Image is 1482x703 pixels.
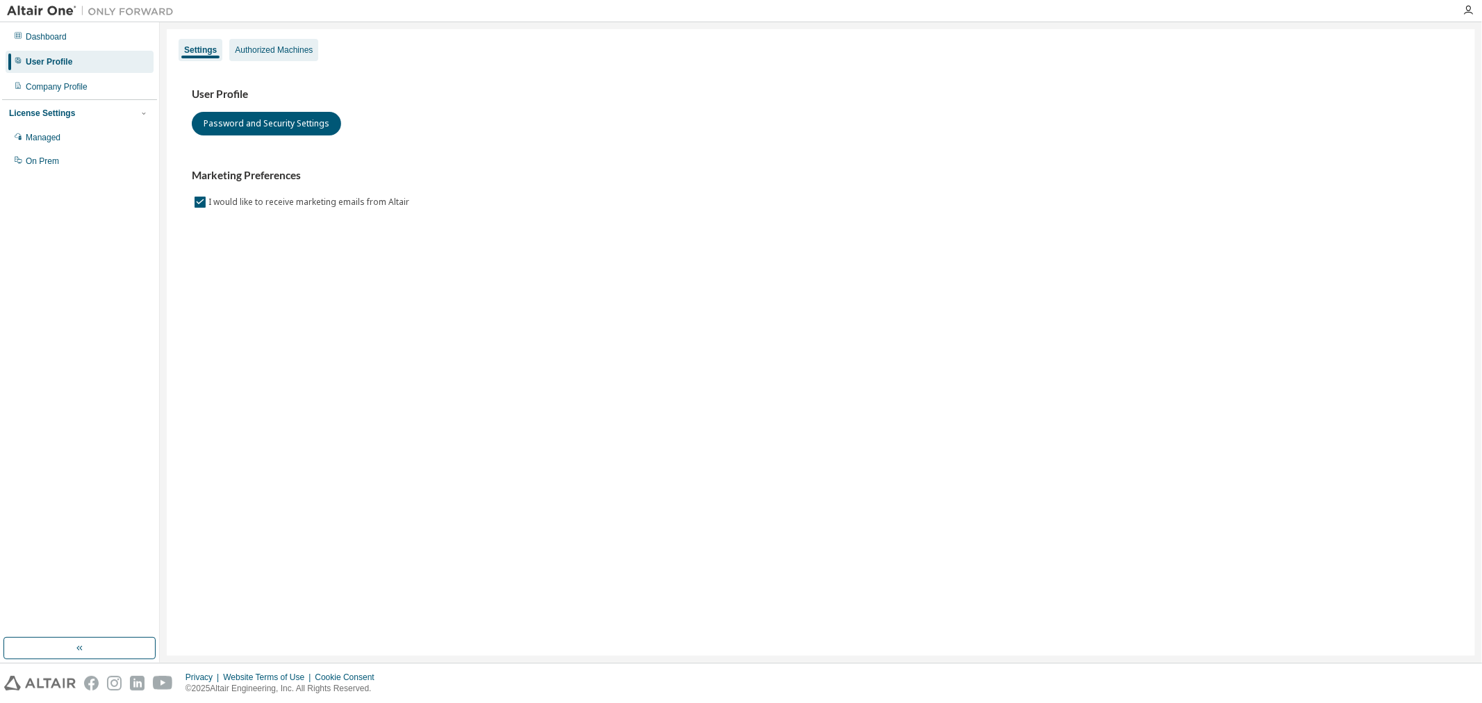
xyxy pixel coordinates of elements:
[315,672,382,683] div: Cookie Consent
[186,672,223,683] div: Privacy
[26,132,60,143] div: Managed
[130,676,145,690] img: linkedin.svg
[84,676,99,690] img: facebook.svg
[192,112,341,135] button: Password and Security Settings
[7,4,181,18] img: Altair One
[153,676,173,690] img: youtube.svg
[4,676,76,690] img: altair_logo.svg
[26,31,67,42] div: Dashboard
[192,88,1450,101] h3: User Profile
[186,683,383,695] p: © 2025 Altair Engineering, Inc. All Rights Reserved.
[107,676,122,690] img: instagram.svg
[26,156,59,167] div: On Prem
[26,56,72,67] div: User Profile
[223,672,315,683] div: Website Terms of Use
[184,44,217,56] div: Settings
[26,81,88,92] div: Company Profile
[9,108,75,119] div: License Settings
[192,169,1450,183] h3: Marketing Preferences
[235,44,313,56] div: Authorized Machines
[208,194,412,210] label: I would like to receive marketing emails from Altair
